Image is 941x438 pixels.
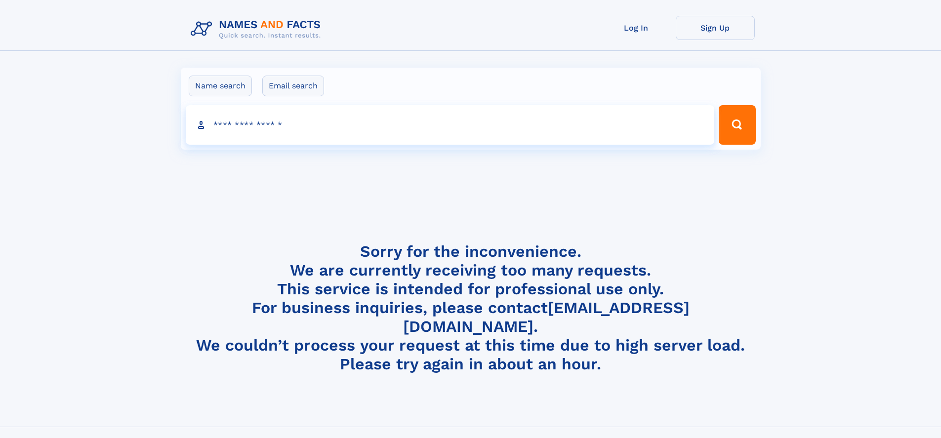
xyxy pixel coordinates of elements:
[189,76,252,96] label: Name search
[403,298,690,336] a: [EMAIL_ADDRESS][DOMAIN_NAME]
[187,242,755,374] h4: Sorry for the inconvenience. We are currently receiving too many requests. This service is intend...
[262,76,324,96] label: Email search
[597,16,676,40] a: Log In
[186,105,715,145] input: search input
[187,16,329,42] img: Logo Names and Facts
[719,105,755,145] button: Search Button
[676,16,755,40] a: Sign Up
